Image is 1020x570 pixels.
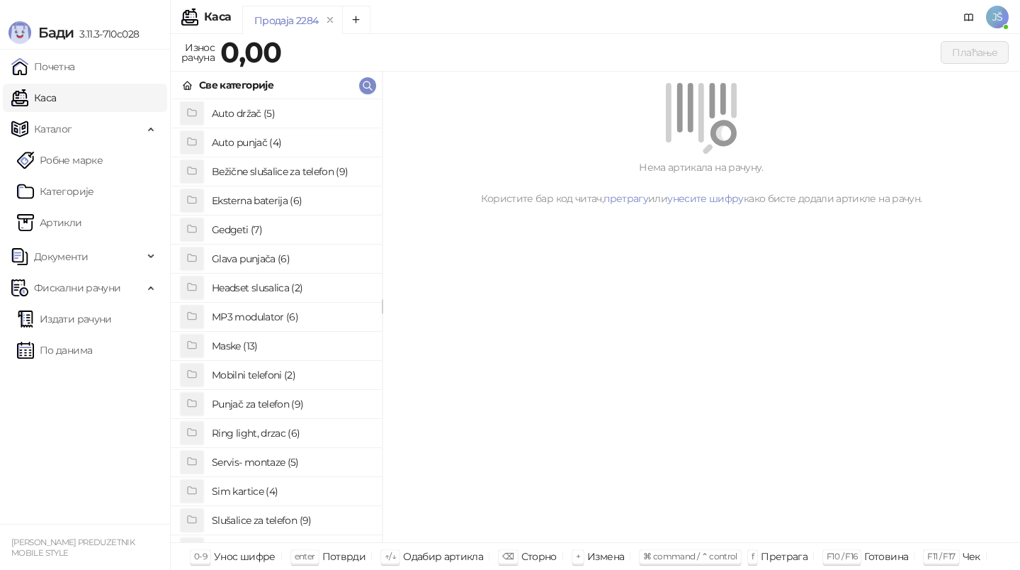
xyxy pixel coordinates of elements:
div: Унос шифре [214,547,276,566]
h4: Gedgeti (7) [212,218,370,241]
a: По данима [17,336,92,364]
div: Потврди [322,547,366,566]
span: Документи [34,242,88,271]
span: + [576,551,580,561]
h4: Maske (13) [212,335,370,357]
div: Продаја 2284 [254,13,318,28]
span: ⌫ [502,551,514,561]
h4: Punjač za telefon (9) [212,393,370,415]
span: ↑/↓ [385,551,396,561]
a: Каса [11,84,56,112]
small: [PERSON_NAME] PREDUZETNIK MOBILE STYLE [11,537,135,558]
a: унесите шифру [667,192,744,205]
a: Издати рачуни [17,305,112,333]
div: Претрага [761,547,807,566]
span: ⌘ command / ⌃ control [643,551,737,561]
div: Одабир артикла [403,547,483,566]
a: Документација [958,6,980,28]
div: grid [171,99,382,542]
div: Све категорије [199,77,273,93]
span: Каталог [34,115,72,143]
div: Нема артикала на рачуну. Користите бар код читач, или како бисте додали артикле на рачун. [399,160,1003,206]
span: 3.11.3-710c028 [74,28,139,40]
strong: 0,00 [220,35,281,69]
h4: Slušalice za telefon (9) [212,509,370,532]
h4: Headset slusalica (2) [212,276,370,299]
h4: Sim kartice (4) [212,480,370,503]
div: Сторно [521,547,557,566]
a: Робне марке [17,146,103,174]
h4: MP3 modulator (6) [212,306,370,328]
a: претрагу [603,192,648,205]
h4: Staklo za telefon (7) [212,538,370,561]
span: JŠ [986,6,1009,28]
button: Add tab [342,6,370,34]
h4: Auto punjač (4) [212,131,370,154]
img: Logo [8,21,31,44]
h4: Ring light, drzac (6) [212,422,370,445]
a: ArtikliАртикли [17,208,82,237]
h4: Mobilni telefoni (2) [212,364,370,386]
h4: Bežične slušalice za telefon (9) [212,160,370,183]
span: Фискални рачуни [34,274,120,302]
button: Плаћање [941,41,1009,64]
h4: Servis- montaze (5) [212,451,370,474]
span: 0-9 [194,551,207,561]
h4: Auto držač (5) [212,102,370,125]
span: f [752,551,754,561]
div: Чек [963,547,980,566]
span: F10 / F16 [827,551,857,561]
div: Каса [204,11,231,23]
div: Готовина [864,547,908,566]
span: F11 / F17 [927,551,955,561]
h4: Eksterna baterija (6) [212,189,370,212]
div: Износ рачуна [178,38,217,67]
div: Измена [587,547,624,566]
button: remove [321,14,339,26]
span: Бади [38,24,74,41]
h4: Glava punjača (6) [212,247,370,270]
a: Категорије [17,177,94,206]
span: enter [295,551,315,561]
a: Почетна [11,52,75,81]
